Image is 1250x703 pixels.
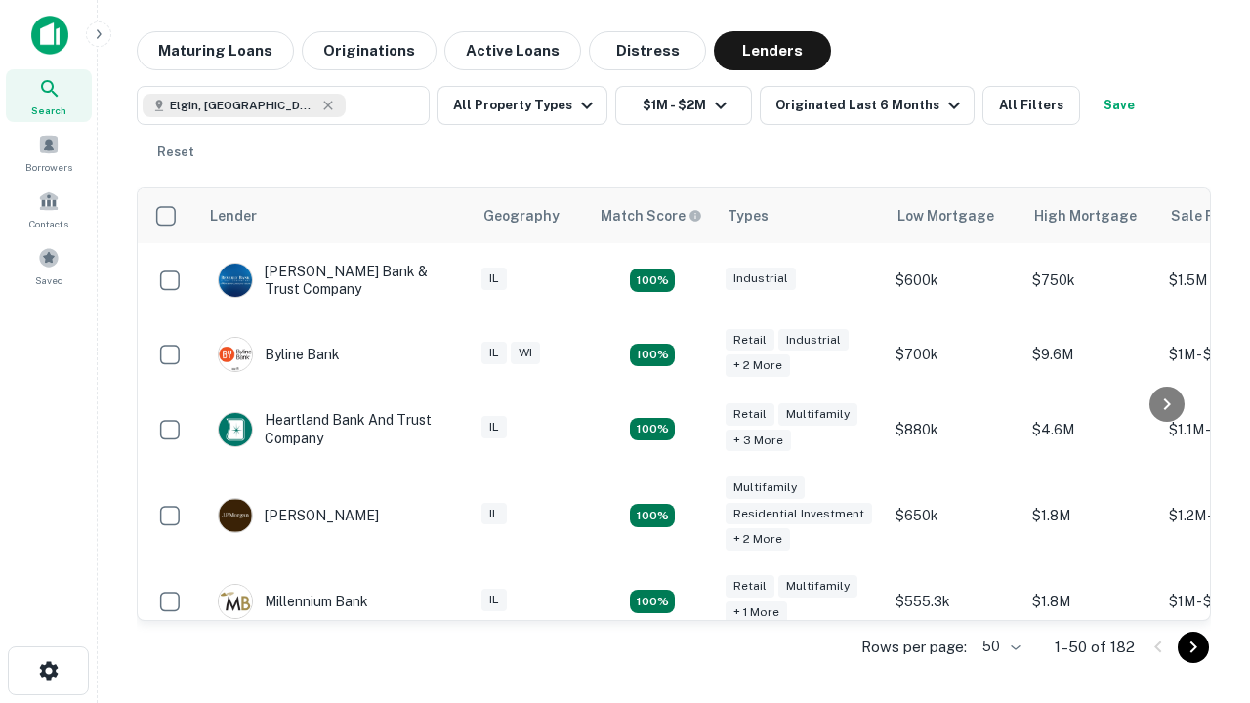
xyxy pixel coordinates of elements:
button: Maturing Loans [137,31,294,70]
div: Low Mortgage [897,204,994,227]
div: Types [728,204,769,227]
div: IL [481,268,507,290]
button: Save your search to get updates of matches that match your search criteria. [1088,86,1150,125]
div: Millennium Bank [218,584,368,619]
p: Rows per page: [861,636,967,659]
button: All Filters [982,86,1080,125]
th: Capitalize uses an advanced AI algorithm to match your search with the best lender. The match sco... [589,188,716,243]
img: picture [219,338,252,371]
div: IL [481,342,507,364]
button: Lenders [714,31,831,70]
div: Retail [726,403,774,426]
img: capitalize-icon.png [31,16,68,55]
div: Matching Properties: 19, hasApolloMatch: undefined [630,344,675,367]
p: 1–50 of 182 [1055,636,1135,659]
div: Heartland Bank And Trust Company [218,411,452,446]
div: Retail [726,575,774,598]
div: Byline Bank [218,337,340,372]
td: $750k [1022,243,1159,317]
div: [PERSON_NAME] [218,498,379,533]
div: + 3 more [726,430,791,452]
button: Originations [302,31,437,70]
td: $1.8M [1022,564,1159,639]
div: Retail [726,329,774,351]
div: Matching Properties: 19, hasApolloMatch: undefined [630,418,675,441]
a: Borrowers [6,126,92,179]
div: Multifamily [778,575,857,598]
div: High Mortgage [1034,204,1137,227]
span: Elgin, [GEOGRAPHIC_DATA], [GEOGRAPHIC_DATA] [170,97,316,114]
div: Originated Last 6 Months [775,94,966,117]
th: Types [716,188,886,243]
div: IL [481,589,507,611]
div: Industrial [726,268,796,290]
td: $555.3k [886,564,1022,639]
h6: Match Score [601,205,698,227]
img: picture [219,585,252,618]
div: Matching Properties: 16, hasApolloMatch: undefined [630,590,675,613]
td: $600k [886,243,1022,317]
button: Active Loans [444,31,581,70]
button: Go to next page [1178,632,1209,663]
div: [PERSON_NAME] Bank & Trust Company [218,263,452,298]
iframe: Chat Widget [1152,484,1250,578]
a: Saved [6,239,92,292]
span: Borrowers [25,159,72,175]
td: $1.8M [1022,467,1159,565]
td: $700k [886,317,1022,392]
div: 50 [975,633,1023,661]
div: + 2 more [726,354,790,377]
div: + 1 more [726,601,787,624]
td: $650k [886,467,1022,565]
div: Multifamily [726,476,805,499]
th: High Mortgage [1022,188,1159,243]
button: $1M - $2M [615,86,752,125]
div: Geography [483,204,560,227]
div: WI [511,342,540,364]
div: Residential Investment [726,503,872,525]
span: Search [31,103,66,118]
a: Search [6,69,92,122]
img: picture [219,264,252,297]
td: $880k [886,392,1022,466]
div: Capitalize uses an advanced AI algorithm to match your search with the best lender. The match sco... [601,205,702,227]
div: Lender [210,204,257,227]
div: IL [481,416,507,438]
div: Multifamily [778,403,857,426]
button: Originated Last 6 Months [760,86,975,125]
button: All Property Types [437,86,607,125]
th: Low Mortgage [886,188,1022,243]
button: Reset [145,133,207,172]
div: + 2 more [726,528,790,551]
div: Matching Properties: 25, hasApolloMatch: undefined [630,504,675,527]
td: $4.6M [1022,392,1159,466]
img: picture [219,413,252,446]
th: Geography [472,188,589,243]
div: Matching Properties: 28, hasApolloMatch: undefined [630,269,675,292]
div: IL [481,503,507,525]
a: Contacts [6,183,92,235]
th: Lender [198,188,472,243]
span: Contacts [29,216,68,231]
span: Saved [35,272,63,288]
button: Distress [589,31,706,70]
img: picture [219,499,252,532]
td: $9.6M [1022,317,1159,392]
div: Industrial [778,329,849,351]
